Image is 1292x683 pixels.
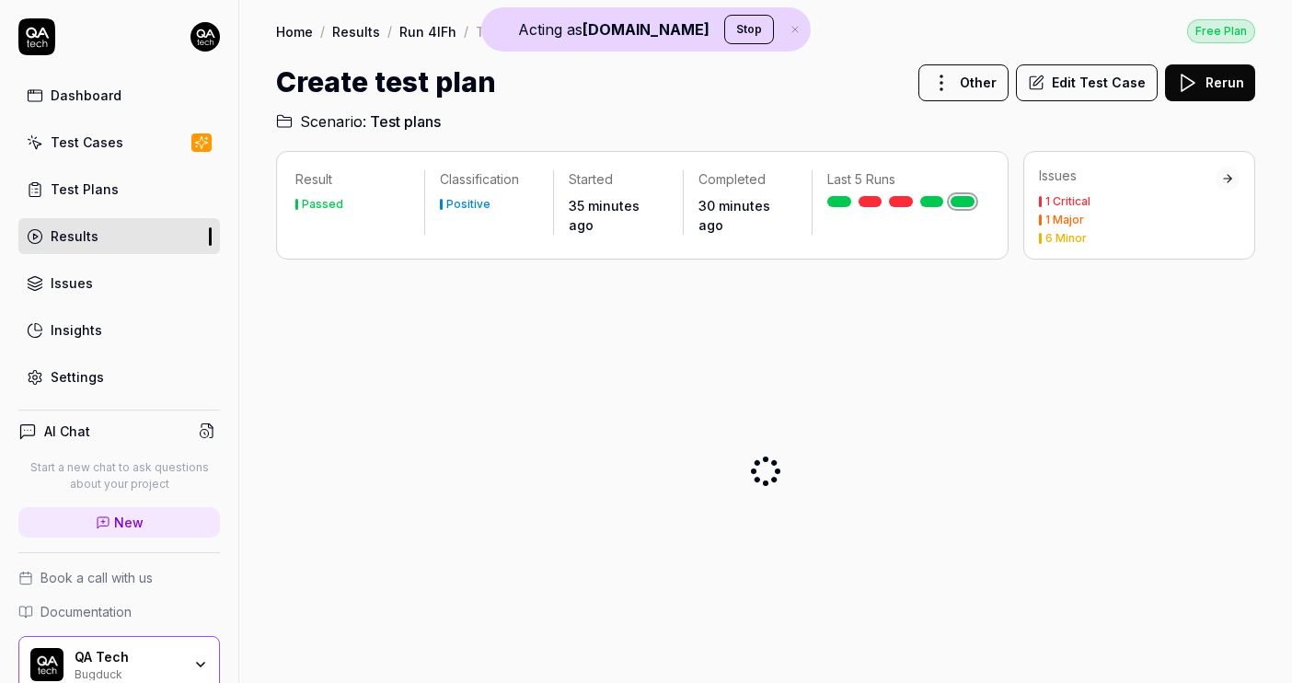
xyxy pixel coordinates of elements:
div: Passed [302,199,343,210]
div: Test Cases [51,133,123,152]
div: Results [51,226,98,246]
a: Insights [18,312,220,348]
div: / [320,22,325,41]
div: Dashboard [51,86,121,105]
a: Documentation [18,602,220,621]
div: Issues [51,273,93,293]
a: Results [332,22,380,41]
div: / [464,22,468,41]
div: Test Plans [51,179,119,199]
div: Bugduck [75,666,181,680]
span: Scenario: [296,110,366,133]
div: / [387,22,392,41]
div: Issues [1039,167,1216,185]
a: Book a call with us [18,568,220,587]
button: Other [918,64,1009,101]
time: 30 minutes ago [698,198,770,233]
a: Settings [18,359,220,395]
div: 1 Major [1045,214,1084,226]
div: Test Case Result [476,22,585,41]
a: Home [276,22,313,41]
a: New [18,507,220,538]
h1: Create test plan [276,62,496,103]
span: Book a call with us [40,568,153,587]
p: Completed [698,170,797,189]
div: Positive [446,199,490,210]
div: Settings [51,367,104,387]
span: New [114,513,144,532]
button: Rerun [1165,64,1255,101]
button: Edit Test Case [1016,64,1158,101]
span: Test plans [370,110,441,133]
p: Start a new chat to ask questions about your project [18,459,220,492]
div: QA Tech [75,649,181,666]
p: Last 5 Runs [827,170,975,189]
a: Dashboard [18,77,220,113]
img: 7ccf6c19-61ad-4a6c-8811-018b02a1b829.jpg [190,22,220,52]
h4: AI Chat [44,422,90,441]
p: Result [295,170,410,189]
a: Run 4lFh [399,22,456,41]
a: Free Plan [1187,18,1255,43]
span: Documentation [40,602,132,621]
p: Started [569,170,667,189]
div: 1 Critical [1045,196,1090,207]
a: Test Cases [18,124,220,160]
a: Issues [18,265,220,301]
button: Stop [724,15,774,44]
a: Scenario:Test plans [276,110,441,133]
img: QA Tech Logo [30,648,63,681]
div: 6 Minor [1045,233,1087,244]
a: Results [18,218,220,254]
a: Test Plans [18,171,220,207]
time: 35 minutes ago [569,198,640,233]
div: Insights [51,320,102,340]
div: Free Plan [1187,19,1255,43]
p: Classification [440,170,538,189]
